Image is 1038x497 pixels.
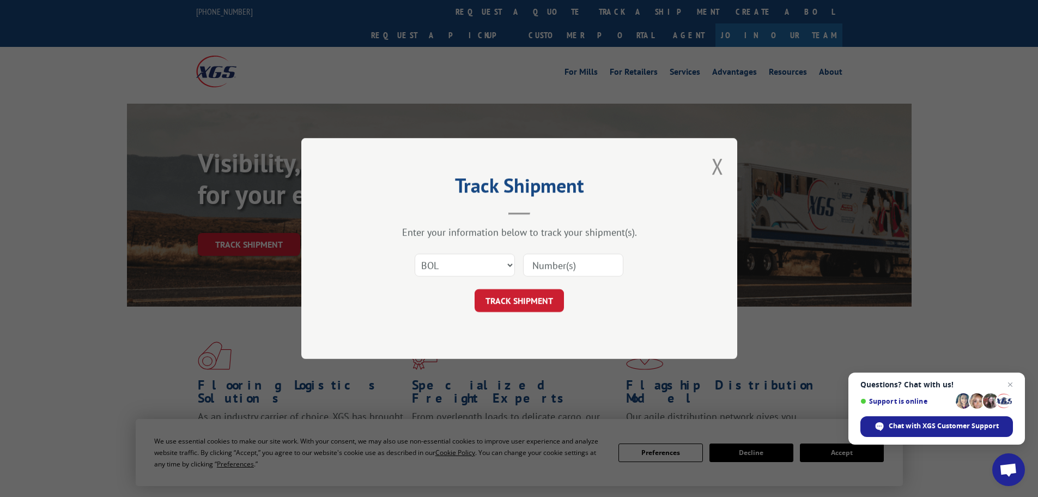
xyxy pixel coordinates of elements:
[475,289,564,312] button: TRACK SHIPMENT
[712,152,724,181] button: Close modal
[1004,378,1017,391] span: Close chat
[860,380,1013,389] span: Questions? Chat with us!
[860,397,952,405] span: Support is online
[860,416,1013,437] div: Chat with XGS Customer Support
[356,178,683,199] h2: Track Shipment
[356,226,683,238] div: Enter your information below to track your shipment(s).
[523,254,623,277] input: Number(s)
[889,421,999,431] span: Chat with XGS Customer Support
[992,453,1025,486] div: Open chat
